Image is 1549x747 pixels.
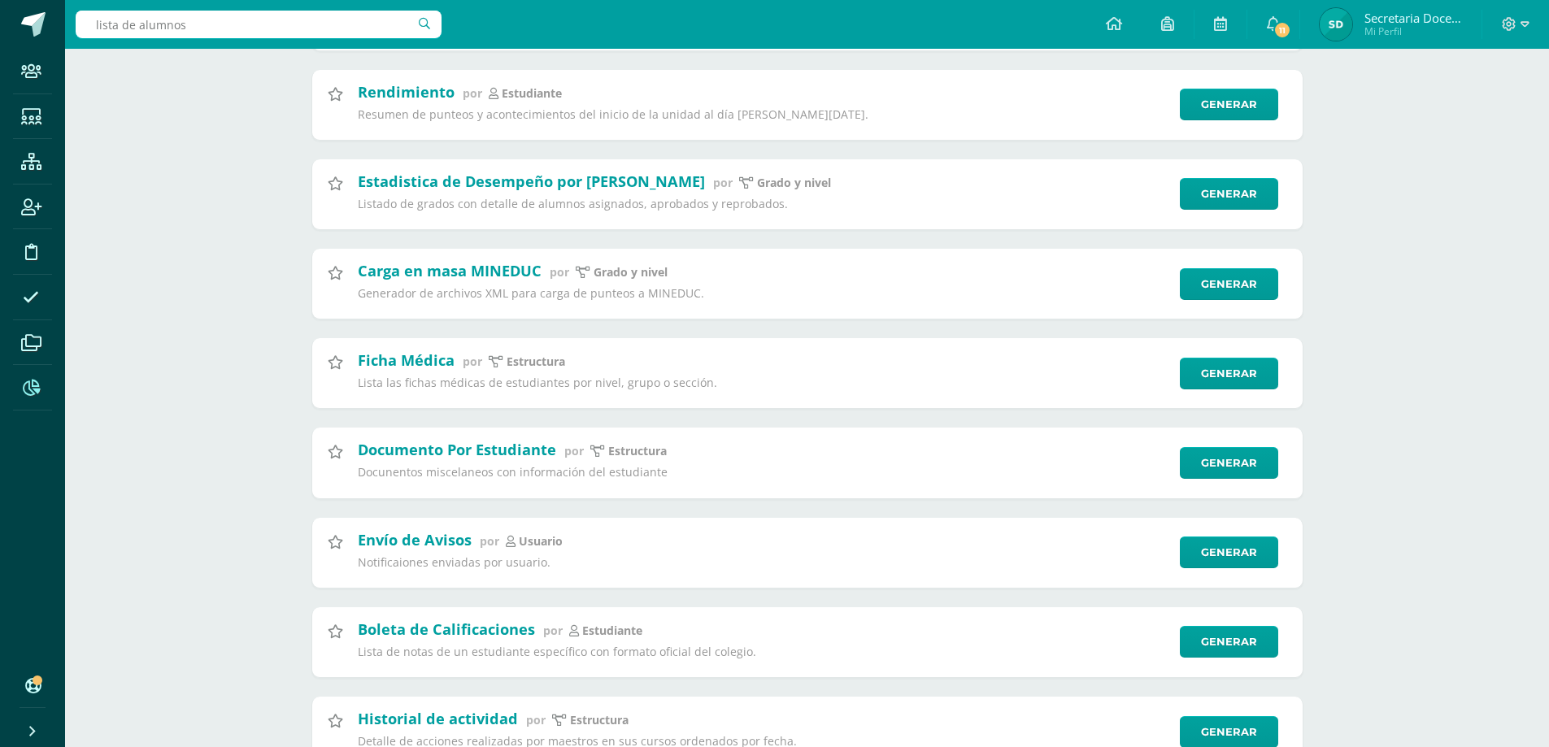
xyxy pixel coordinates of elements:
p: grado y nivel [594,265,668,280]
span: por [564,443,584,458]
h2: Rendimiento [358,82,455,102]
p: Lista las fichas médicas de estudiantes por nivel, grupo o sección. [358,376,1169,390]
span: 11 [1273,21,1291,39]
span: por [543,623,563,638]
p: estructura [608,444,667,458]
h2: Historial de actividad [358,709,518,728]
span: por [526,712,546,727]
p: Notificaiones enviadas por usuario. [358,555,1169,570]
span: Secretaria docente [1364,10,1462,26]
p: Listado de grados con detalle de alumnos asignados, aprobados y reprobados. [358,197,1169,211]
p: grado y nivel [757,176,831,190]
a: Generar [1180,358,1278,389]
a: Generar [1180,447,1278,479]
span: Mi Perfil [1364,24,1462,38]
a: Generar [1180,89,1278,120]
p: estudiante [502,86,562,101]
input: Busca un usuario... [76,11,442,38]
p: Docunentos miscelaneos con información del estudiante [358,465,1169,480]
h2: Documento Por Estudiante [358,440,556,459]
span: por [463,85,482,101]
a: Generar [1180,268,1278,300]
h2: Envío de Avisos [358,530,472,549]
span: por [480,533,499,549]
a: Generar [1180,536,1278,568]
p: Usuario [519,534,563,549]
h2: Ficha Médica [358,350,455,370]
p: estructura [570,713,629,727]
a: Generar [1180,178,1278,210]
p: Lista de notas de un estudiante específico con formato oficial del colegio. [358,645,1169,659]
a: Generar [1180,626,1278,658]
p: estudiante [582,623,642,638]
h2: Carga en masa MINEDUC [358,261,542,280]
h2: Estadistica de Desempeño por [PERSON_NAME] [358,172,705,191]
p: Resumen de punteos y acontecimientos del inicio de la unidad al día [PERSON_NAME][DATE]. [358,107,1169,122]
img: 96acba09df572ee424f71275d153b24b.png [1320,8,1352,41]
span: por [713,175,733,190]
span: por [550,264,569,280]
p: estructura [507,354,565,369]
span: por [463,354,482,369]
p: Generador de archivos XML para carga de punteos a MINEDUC. [358,286,1169,301]
h2: Boleta de Calificaciones [358,619,535,639]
